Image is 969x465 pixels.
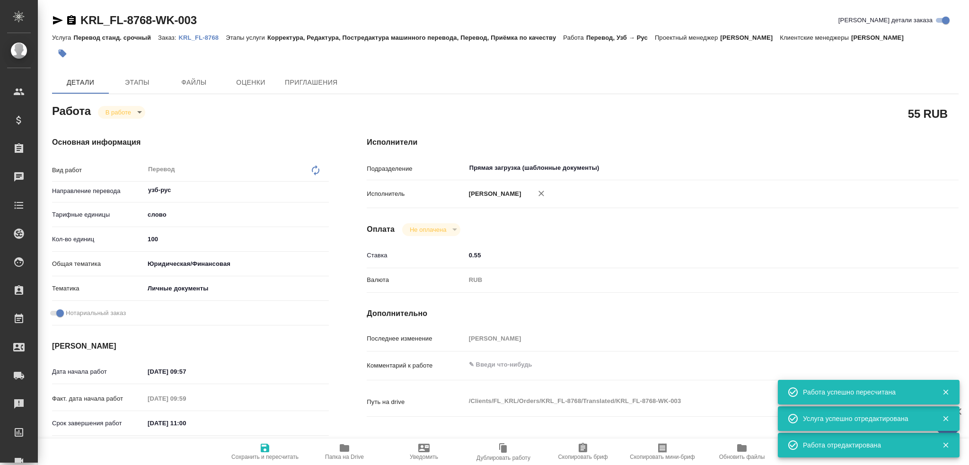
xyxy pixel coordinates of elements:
[228,77,273,88] span: Оценки
[115,77,160,88] span: Этапы
[52,137,329,148] h4: Основная информация
[367,164,465,174] p: Подразделение
[563,34,586,41] p: Работа
[231,454,299,460] span: Сохранить и пересчитать
[66,15,77,26] button: Скопировать ссылку
[384,439,464,465] button: Уведомить
[803,387,928,397] div: Работа успешно пересчитана
[780,34,851,41] p: Клиентские менеджеры
[936,388,955,396] button: Закрыть
[52,15,63,26] button: Скопировать ссылку для ЯМессенджера
[466,272,909,288] div: RUB
[367,137,959,148] h4: Исполнители
[52,186,144,196] p: Направление перевода
[325,454,364,460] span: Папка на Drive
[52,34,73,41] p: Услуга
[908,105,948,122] h2: 55 RUB
[52,394,144,404] p: Факт. дата начала работ
[144,232,329,246] input: ✎ Введи что-нибудь
[285,77,338,88] span: Приглашения
[803,414,928,423] div: Услуга успешно отредактирована
[407,226,449,234] button: Не оплачена
[80,14,197,26] a: KRL_FL-8768-WK-003
[144,207,329,223] div: слово
[719,454,765,460] span: Обновить файлы
[367,189,465,199] p: Исполнитель
[367,224,395,235] h4: Оплата
[904,167,906,169] button: Open
[179,33,226,41] a: KRL_FL-8768
[367,275,465,285] p: Валюта
[702,439,782,465] button: Обновить файлы
[305,439,384,465] button: Папка на Drive
[267,34,563,41] p: Корректура, Редактура, Постредактура машинного перевода, Перевод, Приёмка по качеству
[558,454,608,460] span: Скопировать бриф
[144,281,329,297] div: Личные документы
[52,419,144,428] p: Срок завершения работ
[402,223,460,236] div: В работе
[52,259,144,269] p: Общая тематика
[367,251,465,260] p: Ставка
[367,397,465,407] p: Путь на drive
[466,248,909,262] input: ✎ Введи что-нибудь
[410,454,438,460] span: Уведомить
[466,332,909,345] input: Пустое поле
[52,102,91,119] h2: Работа
[171,77,217,88] span: Файлы
[52,235,144,244] p: Кол-во единиц
[936,441,955,449] button: Закрыть
[225,439,305,465] button: Сохранить и пересчитать
[623,439,702,465] button: Скопировать мини-бриф
[476,455,530,461] span: Дублировать работу
[179,34,226,41] p: KRL_FL-8768
[158,34,178,41] p: Заказ:
[936,414,955,423] button: Закрыть
[73,34,158,41] p: Перевод станд. срочный
[52,43,73,64] button: Добавить тэг
[586,34,655,41] p: Перевод, Узб → Рус
[464,439,543,465] button: Дублировать работу
[543,439,623,465] button: Скопировать бриф
[838,16,933,25] span: [PERSON_NAME] детали заказа
[144,256,329,272] div: Юридическая/Финансовая
[466,189,521,199] p: [PERSON_NAME]
[367,334,465,343] p: Последнее изменение
[324,189,326,191] button: Open
[52,367,144,377] p: Дата начала работ
[851,34,911,41] p: [PERSON_NAME]
[630,454,695,460] span: Скопировать мини-бриф
[52,284,144,293] p: Тематика
[103,108,134,116] button: В работе
[655,34,720,41] p: Проектный менеджер
[466,393,909,409] textarea: /Clients/FL_KRL/Orders/KRL_FL-8768/Translated/KRL_FL-8768-WK-003
[66,308,126,318] span: Нотариальный заказ
[52,210,144,219] p: Тарифные единицы
[98,106,145,119] div: В работе
[58,77,103,88] span: Детали
[52,341,329,352] h4: [PERSON_NAME]
[367,308,959,319] h4: Дополнительно
[144,416,227,430] input: ✎ Введи что-нибудь
[720,34,780,41] p: [PERSON_NAME]
[144,365,227,378] input: ✎ Введи что-нибудь
[803,440,928,450] div: Работа отредактирована
[144,392,227,405] input: Пустое поле
[226,34,267,41] p: Этапы услуги
[531,183,552,204] button: Удалить исполнителя
[367,361,465,370] p: Комментарий к работе
[52,166,144,175] p: Вид работ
